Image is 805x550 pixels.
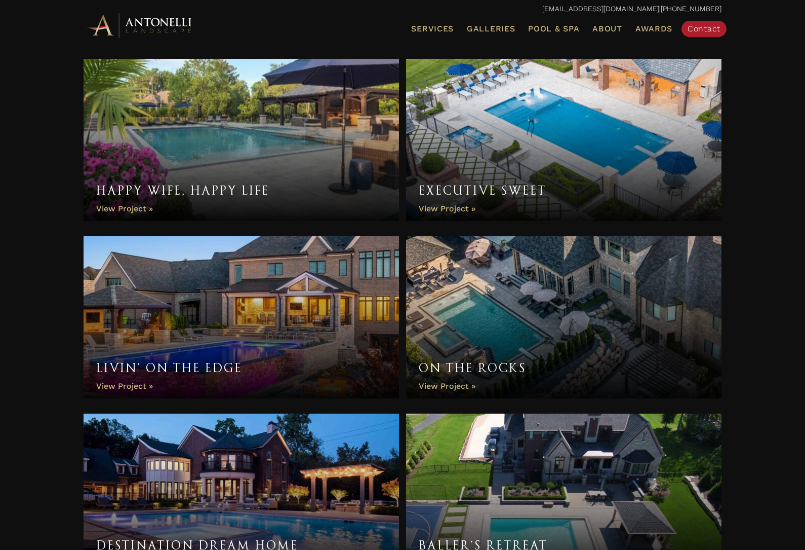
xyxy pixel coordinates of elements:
[592,25,622,33] span: About
[635,24,672,33] span: Awards
[407,22,458,35] a: Services
[528,24,579,33] span: Pool & Spa
[84,11,195,39] img: Antonelli Horizontal Logo
[588,22,626,35] a: About
[681,21,727,37] a: Contact
[524,22,583,35] a: Pool & Spa
[542,5,659,13] a: [EMAIL_ADDRESS][DOMAIN_NAME]
[631,22,676,35] a: Awards
[463,22,519,35] a: Galleries
[411,25,454,33] span: Services
[688,24,720,33] span: Contact
[84,3,721,16] p: |
[467,24,515,33] span: Galleries
[661,5,721,13] a: [PHONE_NUMBER]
